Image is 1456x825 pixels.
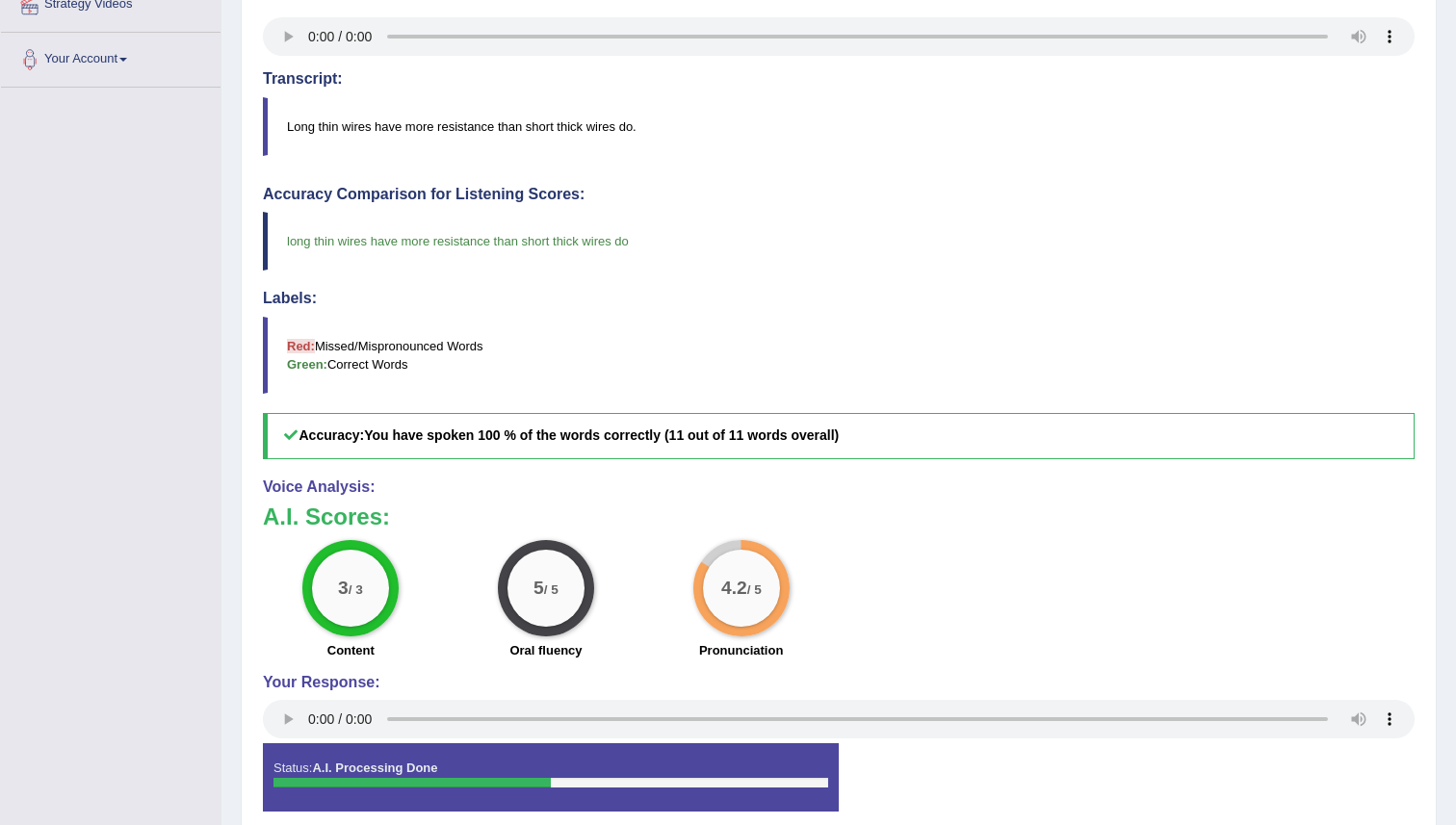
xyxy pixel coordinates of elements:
span: long thin wires have more resistance than short thick wires do [287,234,629,248]
big: 3 [338,577,349,598]
h5: Accuracy: [263,413,1415,458]
b: Green: [287,357,327,372]
h4: Voice Analysis: [263,478,1415,496]
label: Pronunciation [699,641,783,659]
label: Oral fluency [509,641,582,659]
h4: Transcript: [263,70,1415,88]
small: / 5 [544,582,559,597]
a: Your Account [1,33,221,81]
small: / 5 [746,582,761,597]
strong: A.I. Processing Done [312,761,437,775]
label: Content [327,641,375,659]
blockquote: Long thin wires have more resistance than short thick wires do. [263,97,1415,156]
b: A.I. Scores: [263,503,390,529]
div: Status: [263,743,839,811]
h4: Labels: [263,290,1415,307]
h4: Accuracy Comparison for Listening Scores: [263,186,1415,203]
h4: Your Response: [263,674,1415,691]
b: Red: [287,339,315,353]
small: / 3 [349,582,363,597]
blockquote: Missed/Mispronounced Words Correct Words [263,317,1415,394]
b: You have spoken 100 % of the words correctly (11 out of 11 words overall) [364,427,839,443]
big: 5 [533,577,544,598]
big: 4.2 [721,577,747,598]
